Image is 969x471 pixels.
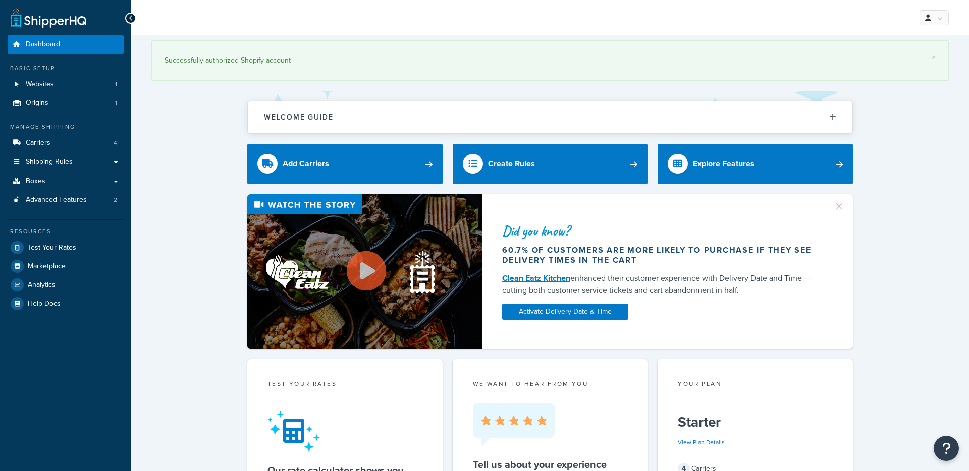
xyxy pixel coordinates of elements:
[8,153,124,171] a: Shipping Rules
[26,99,48,107] span: Origins
[8,134,124,152] li: Carriers
[247,144,443,184] a: Add Carriers
[8,239,124,257] a: Test Your Rates
[115,99,117,107] span: 1
[8,75,124,94] a: Websites1
[488,157,535,171] div: Create Rules
[8,94,124,112] a: Origins1
[26,80,54,89] span: Websites
[502,304,628,320] a: Activate Delivery Date & Time
[28,300,61,308] span: Help Docs
[26,40,60,49] span: Dashboard
[8,276,124,294] a: Analytics
[264,113,334,121] h2: Welcome Guide
[165,53,936,68] div: Successfully authorized Shopify account
[26,196,87,204] span: Advanced Features
[934,436,959,461] button: Open Resource Center
[658,144,853,184] a: Explore Features
[114,196,117,204] span: 2
[8,191,124,209] li: Advanced Features
[8,75,124,94] li: Websites
[678,414,833,430] h5: Starter
[8,64,124,73] div: Basic Setup
[247,194,482,349] img: Video thumbnail
[502,272,821,297] div: enhanced their customer experience with Delivery Date and Time — cutting both customer service ti...
[8,257,124,275] a: Marketplace
[8,134,124,152] a: Carriers4
[26,139,50,147] span: Carriers
[283,157,329,171] div: Add Carriers
[267,379,422,391] div: Test your rates
[8,191,124,209] a: Advanced Features2
[28,262,66,271] span: Marketplace
[932,53,936,62] a: ×
[115,80,117,89] span: 1
[678,379,833,391] div: Your Plan
[8,123,124,131] div: Manage Shipping
[114,139,117,147] span: 4
[502,245,821,265] div: 60.7% of customers are more likely to purchase if they see delivery times in the cart
[8,227,124,236] div: Resources
[502,224,821,238] div: Did you know?
[248,101,852,133] button: Welcome Guide
[453,144,648,184] a: Create Rules
[678,438,725,447] a: View Plan Details
[693,157,755,171] div: Explore Features
[8,172,124,191] a: Boxes
[8,35,124,54] a: Dashboard
[502,272,570,284] a: Clean Eatz Kitchen
[8,94,124,112] li: Origins
[26,177,45,186] span: Boxes
[26,158,73,166] span: Shipping Rules
[8,295,124,313] a: Help Docs
[28,281,56,289] span: Analytics
[28,244,76,252] span: Test Your Rates
[473,379,628,388] p: we want to hear from you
